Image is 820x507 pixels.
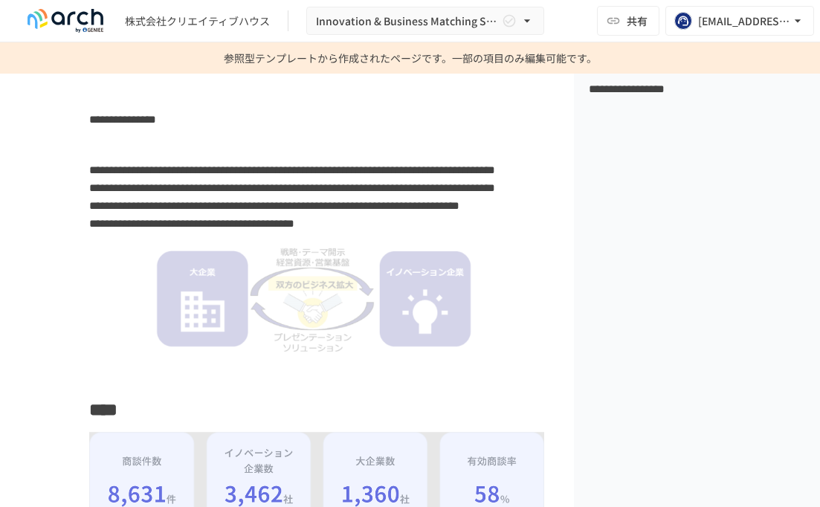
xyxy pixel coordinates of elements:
p: 参照型テンプレートから作成されたページです。一部の項目のみ編集可能です。 [224,42,597,74]
span: Innovation & Business Matching Summit 2025_イベント詳細ページ [316,12,499,30]
button: [EMAIL_ADDRESS][DOMAIN_NAME] [665,6,814,36]
button: 共有 [597,6,659,36]
img: logo-default@2x-9cf2c760.svg [18,9,113,33]
span: 共有 [627,13,648,29]
div: [EMAIL_ADDRESS][DOMAIN_NAME] [698,12,790,30]
button: Innovation & Business Matching Summit 2025_イベント詳細ページ [306,7,544,36]
div: 株式会社クリエイティブハウス [125,13,270,29]
img: qnSOBFSxtZcapxzdKEO62gUuMBwJLVzSvHiDPObkLdd [146,240,488,353]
